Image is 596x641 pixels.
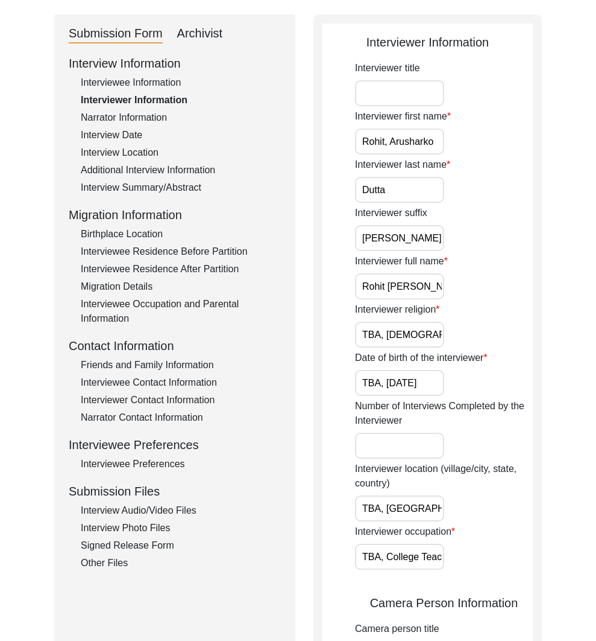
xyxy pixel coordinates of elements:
[81,163,281,177] div: Additional Interview Information
[81,128,281,142] div: Interview Date
[177,24,223,43] div: Archivist
[69,54,281,72] div: Interview Information
[355,158,450,172] label: Interviewer last name
[81,110,281,125] div: Narrator Information
[81,244,281,259] div: Interviewee Residence Before Partition
[81,145,281,160] div: Interview Location
[81,457,281,471] div: Interviewee Preferences
[81,375,281,390] div: Interviewee Contact Information
[81,358,281,372] div: Friends and Family Information
[81,75,281,90] div: Interviewee Information
[355,206,427,220] label: Interviewer suffix
[355,61,420,75] label: Interviewer title
[69,206,281,224] div: Migration Information
[81,297,281,326] div: Interviewee Occupation and Parental Information
[69,482,281,500] div: Submission Files
[355,594,533,612] div: Camera Person Information
[69,436,281,454] div: Interviewee Preferences
[81,503,281,518] div: Interview Audio/Video Files
[81,262,281,276] div: Interviewee Residence After Partition
[355,462,533,491] label: Interviewer location (village/city, state, country)
[69,337,281,355] div: Contact Information
[355,399,533,428] label: Number of Interviews Completed by the Interviewer
[322,33,533,51] div: Interviewer Information
[355,302,440,317] label: Interviewer religion
[81,279,281,294] div: Migration Details
[81,521,281,535] div: Interview Photo Files
[81,180,281,195] div: Interview Summary/Abstract
[81,227,281,241] div: Birthplace Location
[355,351,488,365] label: Date of birth of the interviewer
[81,93,281,107] div: Interviewer Information
[81,410,281,425] div: Narrator Contact Information
[355,109,451,124] label: Interviewer first name
[355,254,448,269] label: Interviewer full name
[81,556,281,570] div: Other Files
[355,525,455,539] label: Interviewer occupation
[81,538,281,553] div: Signed Release Form
[81,393,281,407] div: Interviewer Contact Information
[69,24,163,43] div: Submission Form
[355,622,439,636] label: Camera person title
